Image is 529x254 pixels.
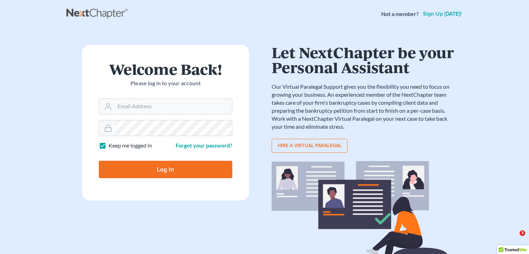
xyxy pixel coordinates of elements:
input: Log In [99,161,232,178]
a: Sign up [DATE]! [422,11,463,17]
input: Email Address [115,99,232,114]
h1: Let NextChapter be your Personal Assistant [272,45,456,74]
p: Please log in to your account [99,79,232,87]
label: Keep me logged in [109,142,152,150]
span: 3 [520,230,525,236]
strong: Not a member? [381,10,419,18]
h1: Welcome Back! [99,62,232,77]
a: Hire a virtual paralegal [272,139,347,153]
a: Forgot your password? [176,142,232,149]
p: Our Virtual Paralegal Support gives you the flexibility you need to focus on growing your busines... [272,83,456,130]
iframe: Intercom live chat [505,230,522,247]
